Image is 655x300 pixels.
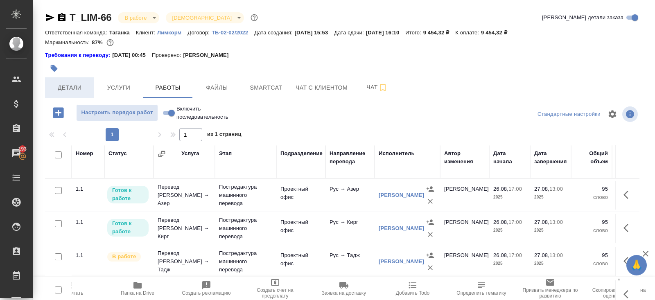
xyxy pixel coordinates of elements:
[405,29,423,36] p: Итого:
[2,143,31,163] a: 193
[108,149,127,158] div: Статус
[157,29,187,36] a: Лимкорм
[325,247,375,276] td: Рус → Тадж
[455,29,481,36] p: К оплате:
[76,149,93,158] div: Номер
[92,39,104,45] p: 87%
[575,193,608,201] p: слово
[276,181,325,210] td: Проектный офис
[447,277,516,300] button: Определить тематику
[508,186,522,192] p: 17:00
[535,108,603,121] div: split button
[378,83,388,92] svg: Подписаться
[334,29,366,36] p: Дата сдачи:
[14,145,32,153] span: 193
[106,218,149,237] div: Исполнитель может приступить к работе
[112,219,144,236] p: Готов к работе
[330,149,370,166] div: Направление перевода
[534,252,549,258] p: 27.08,
[197,83,237,93] span: Файлы
[508,252,522,258] p: 17:00
[181,149,199,158] div: Услуга
[219,149,232,158] div: Этап
[575,259,608,268] p: слово
[493,149,526,166] div: Дата начала
[516,277,585,300] button: Призвать менеджера по развитию
[622,106,639,122] span: Посмотреть информацию
[493,186,508,192] p: 26.08,
[493,259,526,268] p: 2025
[440,181,489,210] td: [PERSON_NAME]
[549,219,563,225] p: 13:00
[45,13,55,23] button: Скопировать ссылку для ЯМессенджера
[626,255,647,275] button: 🙏
[309,277,378,300] button: Заявка на доставку
[493,219,508,225] p: 26.08,
[172,277,241,300] button: Создать рекламацию
[45,59,63,77] button: Добавить тэг
[99,83,138,93] span: Услуги
[619,218,638,238] button: Здесь прячутся важные кнопки
[549,252,563,258] p: 13:00
[295,29,334,36] p: [DATE] 15:53
[424,249,436,262] button: Назначить
[493,252,508,258] p: 26.08,
[424,216,436,228] button: Назначить
[575,218,608,226] p: 95
[176,105,236,121] span: Включить последовательность
[45,51,112,59] a: Требования к переводу:
[212,29,254,36] a: ТБ-02-02/2022
[619,251,638,271] button: Здесь прячутся важные кнопки
[603,104,622,124] span: Настроить таблицу
[187,29,212,36] p: Договор:
[619,185,638,205] button: Здесь прячутся важные кнопки
[170,14,234,21] button: [DEMOGRAPHIC_DATA]
[296,83,348,93] span: Чат с клиентом
[207,129,242,141] span: из 1 страниц
[76,251,100,259] div: 1.1
[182,290,231,296] span: Создать рекламацию
[118,12,159,23] div: В работе
[424,228,436,241] button: Удалить
[76,185,100,193] div: 1.1
[152,51,183,59] p: Проверено:
[70,12,111,23] a: T_LIM-66
[158,150,166,158] button: Сгруппировать
[148,83,187,93] span: Работы
[76,104,158,121] button: Настроить порядок работ
[154,212,215,245] td: Перевод [PERSON_NAME] → Кирг
[106,251,149,262] div: Исполнитель выполняет работу
[534,259,567,268] p: 2025
[424,195,436,208] button: Удалить
[280,149,323,158] div: Подразделение
[219,216,272,241] p: Постредактура машинного перевода
[103,277,172,300] button: Папка на Drive
[34,277,103,300] button: Пересчитать
[276,214,325,243] td: Проектный офис
[325,181,375,210] td: Рус → Азер
[45,29,109,36] p: Ответственная команда:
[122,14,149,21] button: В работе
[508,219,522,225] p: 17:00
[379,149,415,158] div: Исполнитель
[105,37,115,48] button: 647.90 RUB; 4.56 USD;
[575,251,608,259] p: 95
[325,214,375,243] td: Рус → Кирг
[493,226,526,235] p: 2025
[481,29,513,36] p: 9 454,32 ₽
[493,193,526,201] p: 2025
[254,29,294,36] p: Дата создания:
[534,186,549,192] p: 27.08,
[534,219,549,225] p: 27.08,
[366,29,406,36] p: [DATE] 16:10
[575,185,608,193] p: 95
[456,290,506,296] span: Определить тематику
[585,277,653,300] button: Скопировать ссылку на оценку заказа
[534,149,567,166] div: Дата завершения
[219,249,272,274] p: Постредактура машинного перевода
[379,258,424,264] a: [PERSON_NAME]
[534,226,567,235] p: 2025
[246,83,286,93] span: Smartcat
